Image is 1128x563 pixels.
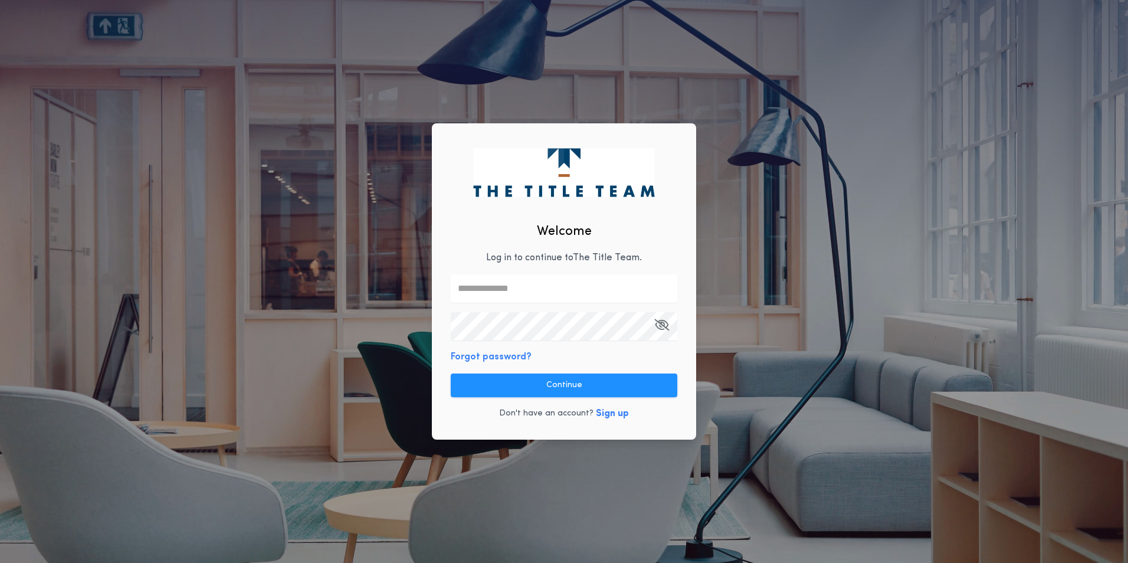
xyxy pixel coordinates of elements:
[499,408,593,420] p: Don't have an account?
[486,251,642,265] p: Log in to continue to The Title Team .
[473,148,654,197] img: logo
[451,374,677,397] button: Continue
[537,222,592,241] h2: Welcome
[451,350,532,364] button: Forgot password?
[596,407,629,421] button: Sign up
